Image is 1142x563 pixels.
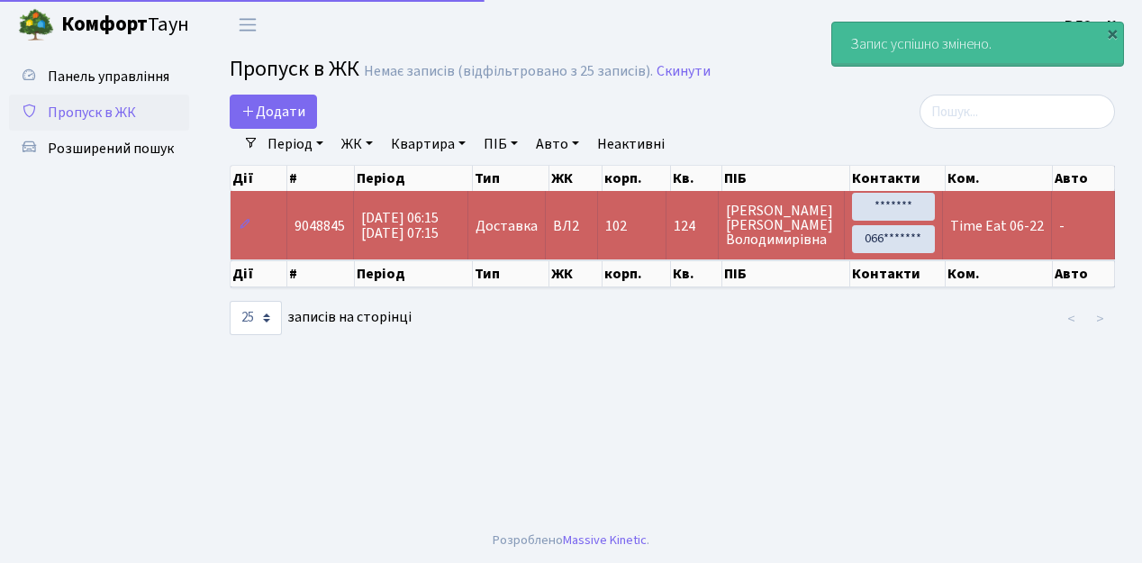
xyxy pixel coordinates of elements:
[605,216,627,236] span: 102
[230,301,282,335] select: записів на сторінці
[603,260,671,287] th: корп.
[231,166,287,191] th: Дії
[230,95,317,129] a: Додати
[1059,216,1065,236] span: -
[1065,15,1120,35] b: ВЛ2 -. К.
[231,260,287,287] th: Дії
[549,260,603,287] th: ЖК
[230,301,412,335] label: записів на сторінці
[9,59,189,95] a: Панель управління
[726,204,837,247] span: [PERSON_NAME] [PERSON_NAME] Володимирівна
[61,10,148,39] b: Комфорт
[48,139,174,159] span: Розширений пошук
[549,166,603,191] th: ЖК
[230,53,359,85] span: Пропуск в ЖК
[590,129,672,159] a: Неактивні
[355,166,474,191] th: Період
[9,95,189,131] a: Пропуск в ЖК
[476,129,525,159] a: ПІБ
[722,260,849,287] th: ПІБ
[850,260,946,287] th: Контакти
[473,260,549,287] th: Тип
[946,260,1053,287] th: Ком.
[603,166,671,191] th: корп.
[61,10,189,41] span: Таун
[529,129,586,159] a: Авто
[473,166,549,191] th: Тип
[671,166,723,191] th: Кв.
[355,260,474,287] th: Період
[832,23,1123,66] div: Запис успішно змінено.
[476,219,538,233] span: Доставка
[722,166,849,191] th: ПІБ
[950,216,1044,236] span: Time Eat 06-22
[9,131,189,167] a: Розширений пошук
[920,95,1115,129] input: Пошук...
[18,7,54,43] img: logo.png
[850,166,946,191] th: Контакти
[493,531,649,550] div: Розроблено .
[260,129,331,159] a: Період
[553,219,590,233] span: ВЛ2
[225,10,270,40] button: Переключити навігацію
[384,129,473,159] a: Квартира
[241,102,305,122] span: Додати
[48,103,136,123] span: Пропуск в ЖК
[334,129,380,159] a: ЖК
[1103,24,1121,42] div: ×
[946,166,1053,191] th: Ком.
[1053,166,1115,191] th: Авто
[287,166,355,191] th: #
[671,260,723,287] th: Кв.
[657,63,711,80] a: Скинути
[295,216,345,236] span: 9048845
[287,260,355,287] th: #
[674,219,711,233] span: 124
[364,63,653,80] div: Немає записів (відфільтровано з 25 записів).
[1053,260,1115,287] th: Авто
[361,208,439,243] span: [DATE] 06:15 [DATE] 07:15
[48,67,169,86] span: Панель управління
[563,531,647,549] a: Massive Kinetic
[1065,14,1120,36] a: ВЛ2 -. К.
